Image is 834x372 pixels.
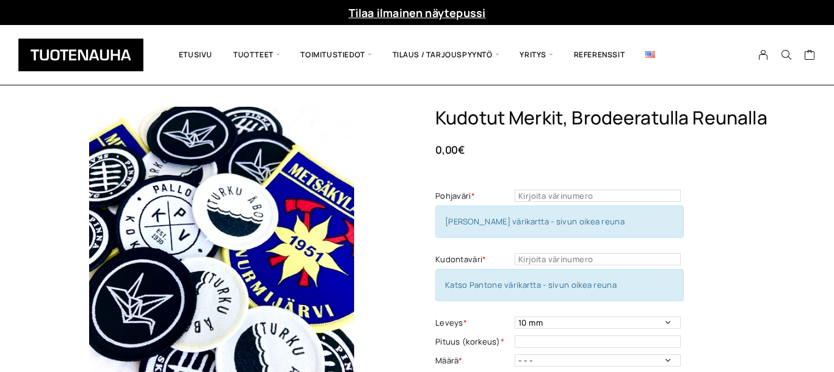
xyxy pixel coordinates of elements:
a: My Account [752,49,775,60]
input: Kirjoita värinumero [515,253,681,265]
label: Kudontaväri [435,253,512,266]
a: Etusivu [169,34,223,76]
a: Referenssit [564,34,636,76]
span: Katso Pantone värikartta - sivun oikea reuna [445,279,617,290]
span: Yritys [509,34,563,76]
a: Cart [804,49,816,63]
label: Pohjaväri [435,190,512,202]
label: Leveys [435,317,512,329]
span: € [458,143,465,157]
span: Tilaus / Tarjouspyyntö [382,34,510,76]
img: Tuotenauha Oy [18,38,143,71]
h1: Kudotut merkit, brodeeratulla reunalla [435,107,774,129]
img: English [645,51,655,58]
span: Tuotteet [223,34,290,76]
span: [PERSON_NAME] värikartta - sivun oikea reuna [445,216,625,227]
label: Määrä [435,354,512,367]
input: Kirjoita värinumero [515,190,681,202]
label: Pituus (korkeus) [435,335,512,348]
a: Tilaa ilmainen näytepussi [349,5,486,20]
span: Toimitustiedot [290,34,382,76]
button: Search [775,49,798,60]
bdi: 0,00 [435,143,465,157]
